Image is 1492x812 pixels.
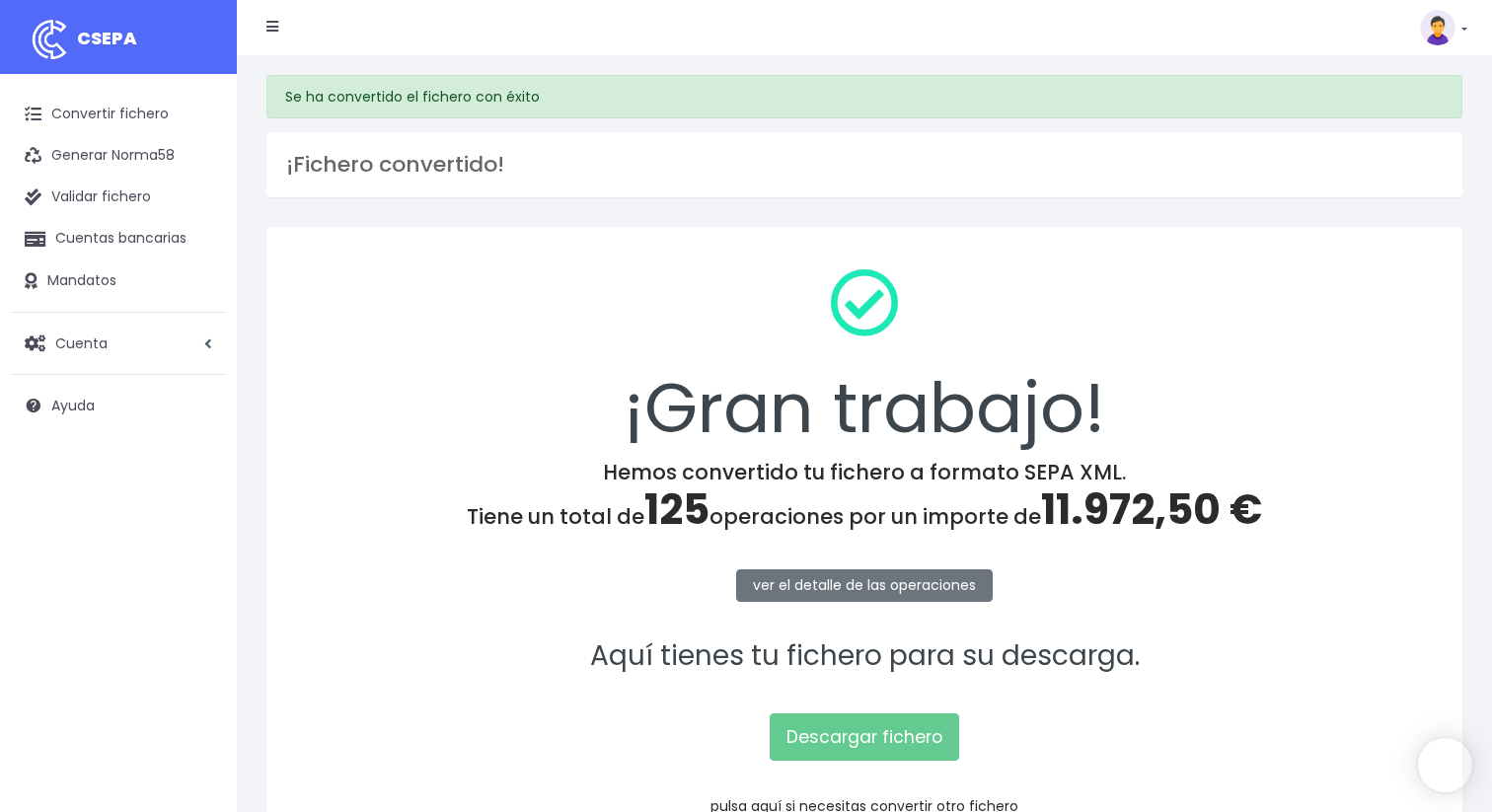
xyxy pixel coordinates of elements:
span: Ayuda [51,396,95,415]
div: Se ha convertido el fichero con éxito [266,75,1462,118]
p: Aquí tienes tu fichero para su descarga. [292,634,1437,679]
span: 11.972,50 € [1041,480,1262,539]
a: Cuenta [10,323,227,364]
a: Ayuda [10,385,227,426]
img: profile [1420,10,1455,45]
h4: Hemos convertido tu fichero a formato SEPA XML. Tiene un total de operaciones por un importe de [292,460,1437,535]
span: CSEPA [77,26,137,50]
div: ¡Gran trabajo! [292,253,1437,460]
a: ver el detalle de las operaciones [736,569,993,602]
span: 125 [644,480,709,539]
a: Convertir fichero [10,94,227,135]
a: Cuentas bancarias [10,218,227,259]
a: Validar fichero [10,177,227,218]
h3: ¡Fichero convertido! [286,152,1443,178]
a: Mandatos [10,260,227,302]
img: logo [25,15,74,64]
span: Cuenta [55,332,108,352]
a: Generar Norma58 [10,135,227,177]
a: Descargar fichero [770,713,959,761]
